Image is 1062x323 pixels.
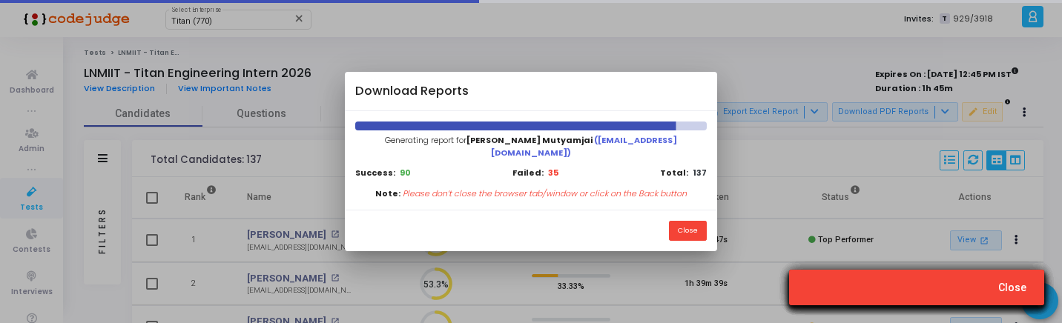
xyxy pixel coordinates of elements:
[512,167,544,179] b: Failed:
[669,221,707,241] button: Close
[693,167,707,179] b: 137
[491,134,677,159] span: ([EMAIL_ADDRESS][DOMAIN_NAME])
[385,134,678,159] span: Generating report for
[403,187,687,200] p: Please don’t close the browser tab/window or click on the Back button
[466,134,593,146] span: [PERSON_NAME] Mutyamjai
[548,167,558,179] b: 35
[660,167,688,179] b: Total:
[355,167,395,179] b: Success:
[355,82,469,101] h4: Download Reports
[375,187,400,200] b: Note:
[998,282,1026,293] span: Close
[400,167,411,179] b: 90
